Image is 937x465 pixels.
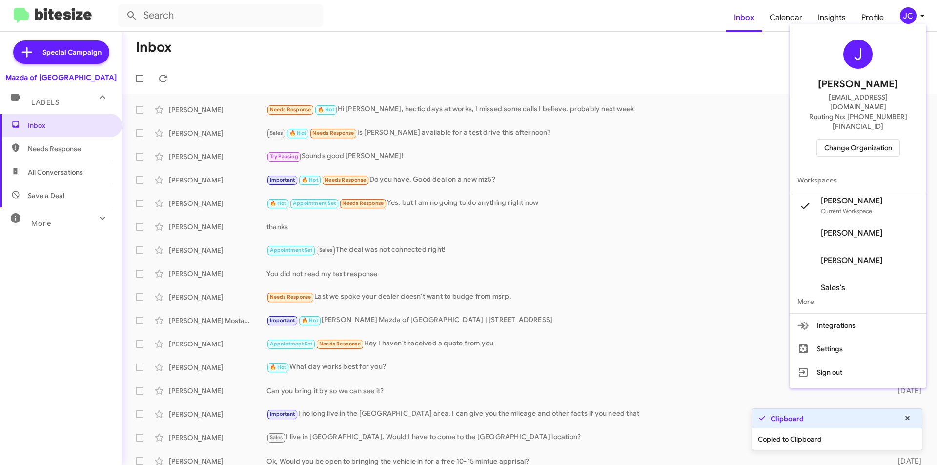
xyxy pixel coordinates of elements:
button: Change Organization [816,139,900,157]
span: [PERSON_NAME] [821,196,882,206]
span: [PERSON_NAME] [821,256,882,265]
span: [PERSON_NAME] [818,77,898,92]
span: Routing No: [PHONE_NUMBER][FINANCIAL_ID] [801,112,915,131]
span: Sales's [821,283,845,293]
span: [PERSON_NAME] [821,228,882,238]
span: Workspaces [790,168,926,192]
button: Sign out [790,361,926,384]
button: Integrations [790,314,926,337]
span: More [790,290,926,313]
span: Current Workspace [821,207,872,215]
span: [EMAIL_ADDRESS][DOMAIN_NAME] [801,92,915,112]
div: J [843,40,873,69]
span: Change Organization [824,140,892,156]
strong: Clipboard [771,414,804,424]
button: Settings [790,337,926,361]
div: Copied to Clipboard [752,428,922,450]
